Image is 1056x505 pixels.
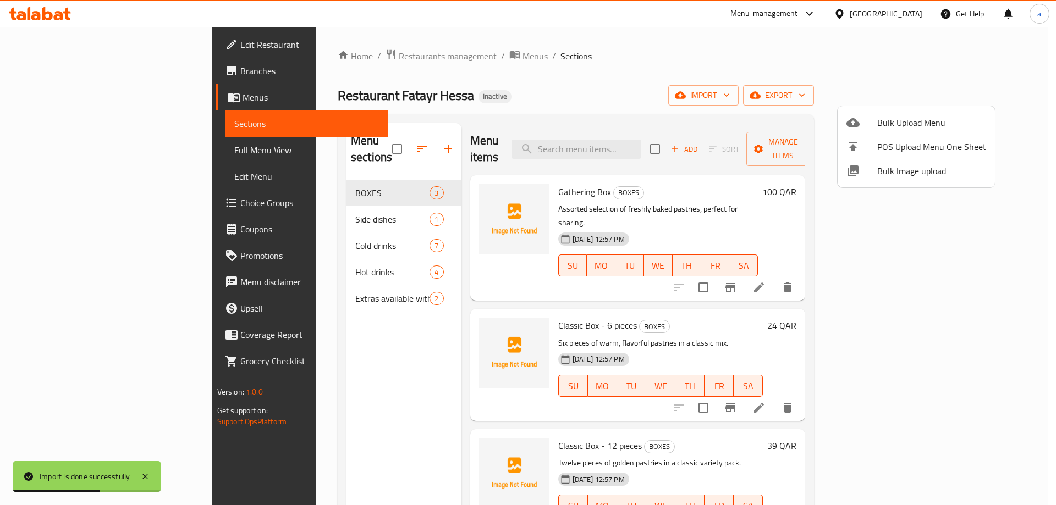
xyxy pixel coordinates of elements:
div: Import is done successfully [40,470,130,482]
span: Bulk Image upload [877,164,986,177]
span: Bulk Upload Menu [877,116,986,129]
span: POS Upload Menu One Sheet [877,140,986,153]
li: Upload bulk menu [838,110,995,135]
li: POS Upload Menu One Sheet [838,135,995,159]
